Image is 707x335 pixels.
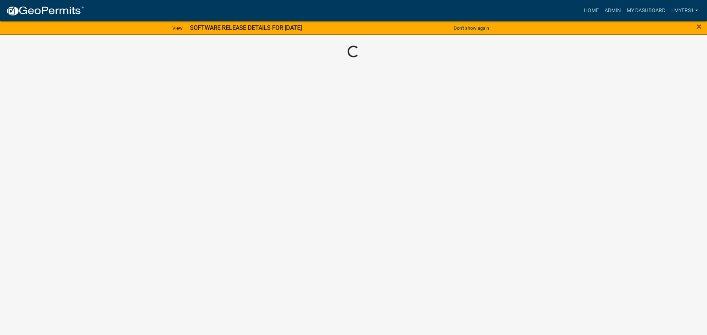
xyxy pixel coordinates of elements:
[668,4,701,18] a: lmyers1
[697,21,701,32] span: ×
[190,24,302,31] strong: SOFTWARE RELEASE DETAILS FOR [DATE]
[581,4,602,18] a: Home
[624,4,668,18] a: My Dashboard
[169,22,186,34] a: View
[451,22,492,34] button: Don't show again
[697,22,701,31] button: Close
[602,4,624,18] a: Admin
